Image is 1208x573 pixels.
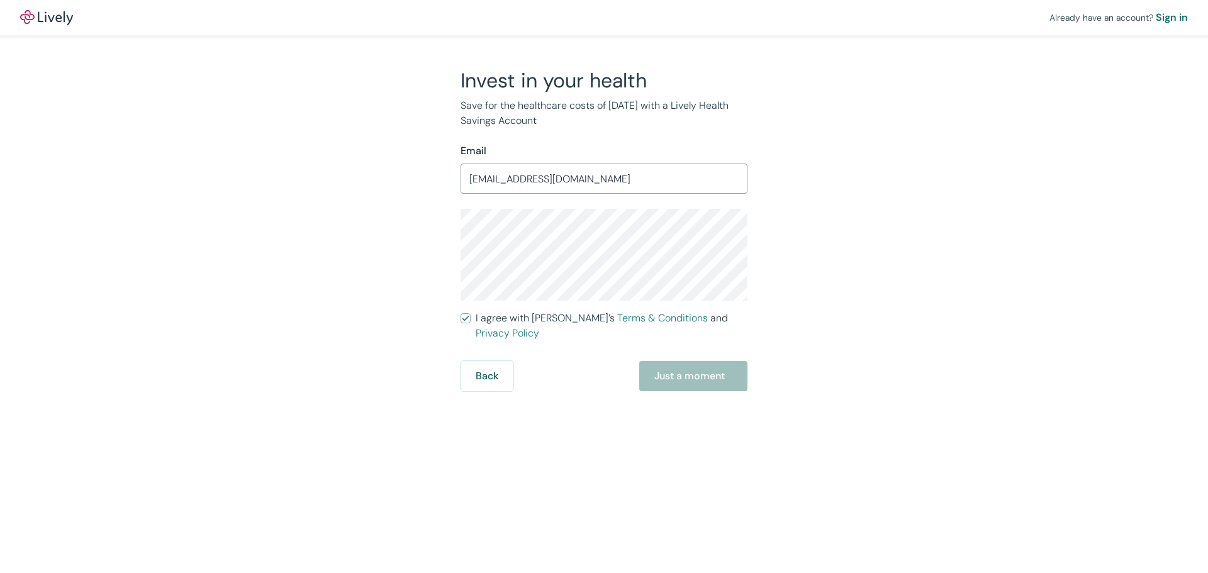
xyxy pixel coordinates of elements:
[20,10,73,25] a: LivelyLively
[461,68,747,93] h2: Invest in your health
[461,361,513,391] button: Back
[476,311,747,341] span: I agree with [PERSON_NAME]’s and
[617,311,708,325] a: Terms & Conditions
[1049,10,1188,25] div: Already have an account?
[476,326,539,340] a: Privacy Policy
[1156,10,1188,25] a: Sign in
[461,98,747,128] p: Save for the healthcare costs of [DATE] with a Lively Health Savings Account
[461,143,486,159] label: Email
[20,10,73,25] img: Lively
